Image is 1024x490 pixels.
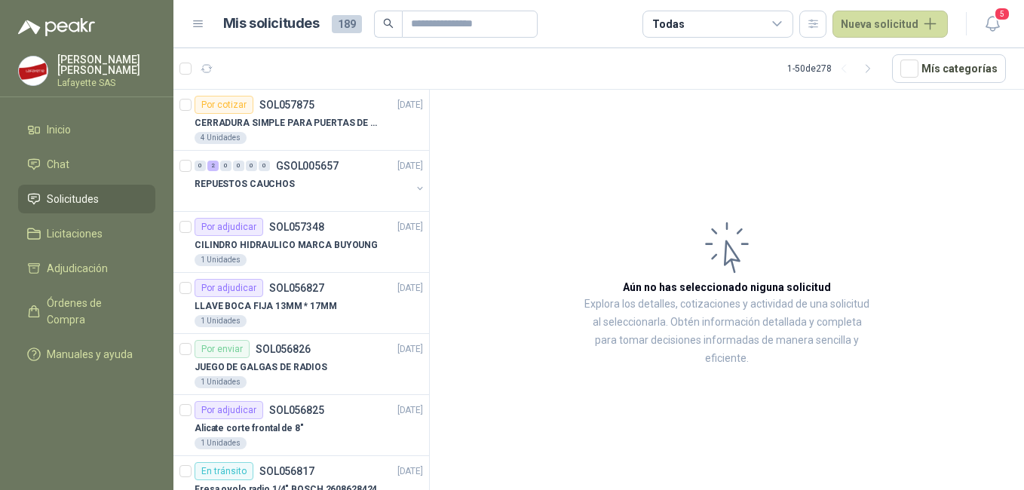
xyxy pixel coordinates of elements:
a: Por adjudicarSOL056825[DATE] Alicate corte frontal de 8"1 Unidades [173,395,429,456]
a: Inicio [18,115,155,144]
div: Por adjudicar [195,401,263,419]
p: [DATE] [397,281,423,296]
p: [DATE] [397,159,423,173]
a: Por enviarSOL056826[DATE] JUEGO DE GALGAS DE RADIOS1 Unidades [173,334,429,395]
p: SOL056825 [269,405,324,415]
div: 0 [259,161,270,171]
p: Explora los detalles, cotizaciones y actividad de una solicitud al seleccionarla. Obtén informaci... [581,296,873,368]
p: SOL057875 [259,100,314,110]
p: [DATE] [397,98,423,112]
a: Por cotizarSOL057875[DATE] CERRADURA SIMPLE PARA PUERTAS DE VIDRIO4 Unidades [173,90,429,151]
div: 0 [246,161,257,171]
div: 0 [220,161,231,171]
div: 1 Unidades [195,254,247,266]
div: Por enviar [195,340,250,358]
p: [DATE] [397,220,423,234]
div: 2 [207,161,219,171]
p: [DATE] [397,464,423,479]
p: SOL057348 [269,222,324,232]
div: 1 - 50 de 278 [787,57,880,81]
p: [DATE] [397,403,423,418]
p: GSOL005657 [276,161,339,171]
div: 0 [233,161,244,171]
a: Por adjudicarSOL057348[DATE] CILINDRO HIDRAULICO MARCA BUYOUNG1 Unidades [173,212,429,273]
p: CILINDRO HIDRAULICO MARCA BUYOUNG [195,238,378,253]
h1: Mis solicitudes [223,13,320,35]
span: Inicio [47,121,71,138]
span: Órdenes de Compra [47,295,141,328]
div: 4 Unidades [195,132,247,144]
div: Por cotizar [195,96,253,114]
div: 1 Unidades [195,315,247,327]
a: Órdenes de Compra [18,289,155,334]
a: Solicitudes [18,185,155,213]
p: [PERSON_NAME] [PERSON_NAME] [57,54,155,75]
h3: Aún no has seleccionado niguna solicitud [623,279,831,296]
div: Por adjudicar [195,218,263,236]
a: Chat [18,150,155,179]
div: Por adjudicar [195,279,263,297]
button: Mís categorías [892,54,1006,83]
button: Nueva solicitud [832,11,948,38]
p: JUEGO DE GALGAS DE RADIOS [195,360,327,375]
div: Todas [652,16,684,32]
a: 0 2 0 0 0 0 GSOL005657[DATE] REPUESTOS CAUCHOS [195,157,426,205]
span: search [383,18,394,29]
p: Alicate corte frontal de 8" [195,421,304,436]
div: En tránsito [195,462,253,480]
span: Chat [47,156,69,173]
div: 1 Unidades [195,437,247,449]
span: Solicitudes [47,191,99,207]
span: Adjudicación [47,260,108,277]
a: Licitaciones [18,219,155,248]
a: Manuales y ayuda [18,340,155,369]
p: Lafayette SAS [57,78,155,87]
a: Por adjudicarSOL056827[DATE] LLAVE BOCA FIJA 13MM * 17MM1 Unidades [173,273,429,334]
div: 0 [195,161,206,171]
img: Logo peakr [18,18,95,36]
div: 1 Unidades [195,376,247,388]
span: 5 [994,7,1010,21]
span: Licitaciones [47,225,103,242]
p: CERRADURA SIMPLE PARA PUERTAS DE VIDRIO [195,116,382,130]
a: Adjudicación [18,254,155,283]
p: REPUESTOS CAUCHOS [195,177,295,191]
p: SOL056817 [259,466,314,476]
button: 5 [979,11,1006,38]
p: LLAVE BOCA FIJA 13MM * 17MM [195,299,337,314]
span: Manuales y ayuda [47,346,133,363]
p: SOL056827 [269,283,324,293]
img: Company Logo [19,57,48,85]
p: [DATE] [397,342,423,357]
span: 189 [332,15,362,33]
p: SOL056826 [256,344,311,354]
